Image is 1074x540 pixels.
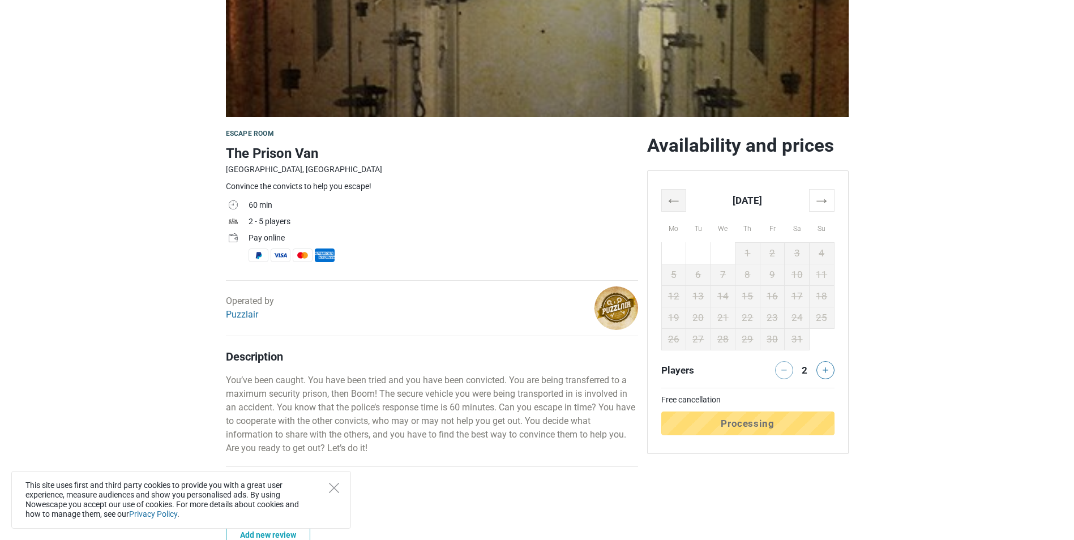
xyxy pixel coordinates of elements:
[661,264,686,285] td: 5
[661,307,686,328] td: 19
[226,350,638,363] h4: Description
[735,328,760,350] td: 29
[711,264,735,285] td: 7
[226,164,638,175] div: [GEOGRAPHIC_DATA], [GEOGRAPHIC_DATA]
[249,232,638,244] div: Pay online
[711,328,735,350] td: 28
[686,264,711,285] td: 6
[686,211,711,242] th: Tu
[735,285,760,307] td: 15
[661,211,686,242] th: Mo
[686,285,711,307] td: 13
[760,242,785,264] td: 2
[809,189,834,211] th: →
[809,264,834,285] td: 11
[226,294,274,322] div: Operated by
[760,264,785,285] td: 9
[226,374,638,455] p: You’ve been caught. You have been tried and you have been convicted. You are being transferred to...
[785,285,810,307] td: 17
[11,471,351,529] div: This site uses first and third party cookies to provide you with a great user experience, measure...
[329,483,339,493] button: Close
[686,328,711,350] td: 27
[661,285,686,307] td: 12
[226,484,638,521] h2: Player reviews
[657,361,748,379] div: Players
[315,248,335,262] span: American Express
[249,248,268,262] span: PayPal
[735,264,760,285] td: 8
[226,181,638,192] div: Convince the convicts to help you escape!
[735,242,760,264] td: 1
[785,307,810,328] td: 24
[226,143,638,164] h1: The Prison Van
[249,198,638,215] td: 60 min
[798,361,811,377] div: 2
[661,189,686,211] th: ←
[809,285,834,307] td: 18
[809,307,834,328] td: 25
[760,307,785,328] td: 23
[735,211,760,242] th: Th
[785,242,810,264] td: 3
[226,130,274,138] span: Escape room
[661,394,835,406] td: Free cancellation
[785,328,810,350] td: 31
[711,285,735,307] td: 14
[809,242,834,264] td: 4
[249,215,638,231] td: 2 - 5 players
[760,211,785,242] th: Fr
[735,307,760,328] td: 22
[594,286,638,330] img: 5d44ee6f2c3f71b7l.png
[760,328,785,350] td: 30
[271,248,290,262] span: Visa
[686,189,810,211] th: [DATE]
[785,264,810,285] td: 10
[711,307,735,328] td: 21
[293,248,313,262] span: MasterCard
[226,309,258,320] a: Puzzlair
[686,307,711,328] td: 20
[129,509,177,518] a: Privacy Policy
[711,211,735,242] th: We
[647,134,849,157] h2: Availability and prices
[760,285,785,307] td: 16
[661,328,686,350] td: 26
[785,211,810,242] th: Sa
[809,211,834,242] th: Su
